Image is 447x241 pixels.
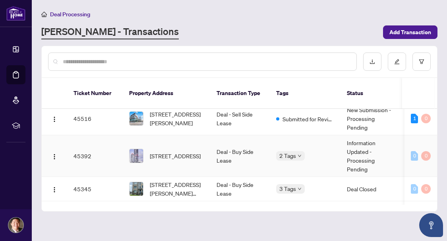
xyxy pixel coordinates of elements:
[50,11,90,18] span: Deal Processing
[67,201,123,225] td: 45340
[41,12,47,17] span: home
[67,135,123,177] td: 45392
[130,182,143,196] img: thumbnail-img
[341,201,400,225] td: Deal Closed
[411,184,418,194] div: 0
[419,59,424,64] span: filter
[394,59,400,64] span: edit
[419,213,443,237] button: Open asap
[67,78,123,109] th: Ticket Number
[123,78,210,109] th: Property Address
[279,151,296,160] span: 2 Tags
[341,135,400,177] td: Information Updated - Processing Pending
[150,180,204,198] span: [STREET_ADDRESS][PERSON_NAME][PERSON_NAME]
[51,116,58,122] img: Logo
[67,102,123,135] td: 45516
[389,26,431,39] span: Add Transaction
[51,187,58,193] img: Logo
[279,184,296,193] span: 3 Tags
[41,25,179,39] a: [PERSON_NAME] - Transactions
[48,112,61,125] button: Logo
[210,177,270,201] td: Deal - Buy Side Lease
[412,52,431,71] button: filter
[383,25,437,39] button: Add Transaction
[51,154,58,160] img: Logo
[341,102,400,135] td: New Submission - Processing Pending
[388,52,406,71] button: edit
[210,201,270,225] td: Deal - Buy Side Lease
[6,6,25,21] img: logo
[341,78,400,109] th: Status
[150,204,204,222] span: [STREET_ADDRESS][PERSON_NAME]
[411,151,418,161] div: 0
[48,150,61,162] button: Logo
[8,218,23,233] img: Profile Icon
[411,114,418,123] div: 1
[421,114,431,123] div: 0
[150,110,204,127] span: [STREET_ADDRESS][PERSON_NAME]
[363,52,381,71] button: download
[210,135,270,177] td: Deal - Buy Side Lease
[130,112,143,125] img: thumbnail-img
[210,102,270,135] td: Deal - Sell Side Lease
[370,59,375,64] span: download
[298,154,302,158] span: down
[150,152,201,160] span: [STREET_ADDRESS]
[130,149,143,163] img: thumbnail-img
[421,151,431,161] div: 0
[48,183,61,195] button: Logo
[270,78,341,109] th: Tags
[298,187,302,191] span: down
[283,115,334,123] span: Submitted for Review
[210,78,270,109] th: Transaction Type
[67,177,123,201] td: 45345
[421,184,431,194] div: 0
[341,177,400,201] td: Deal Closed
